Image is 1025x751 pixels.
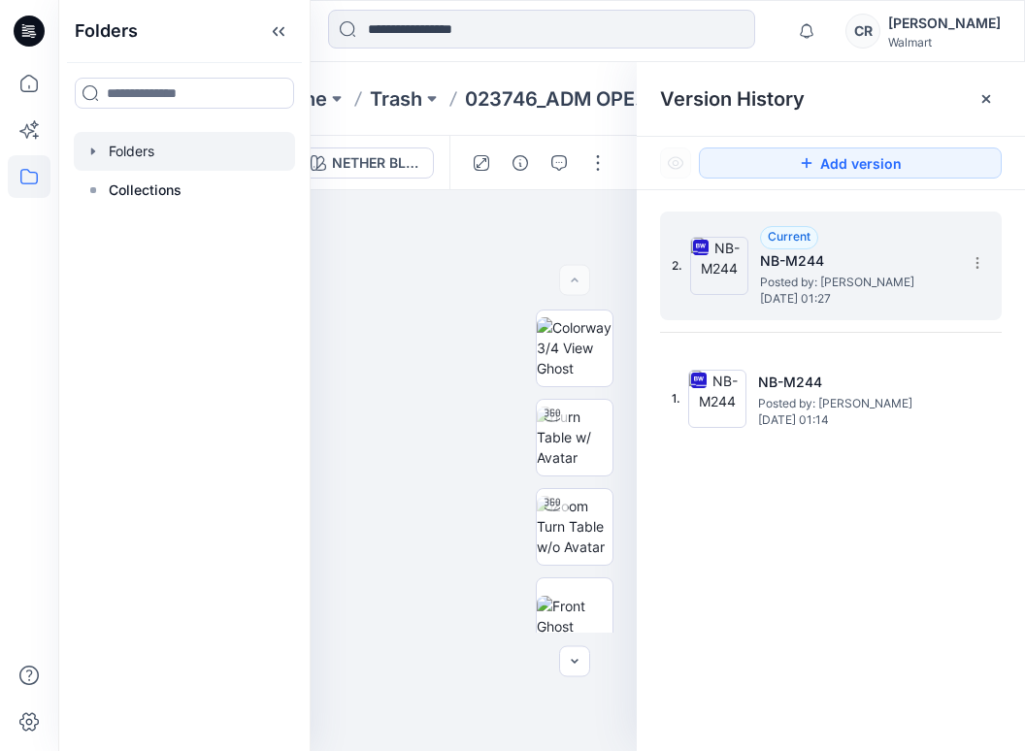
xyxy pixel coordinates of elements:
[660,87,805,111] span: Version History
[699,147,1002,179] button: Add version
[760,273,954,292] span: Posted by: Calvin Ryan
[109,179,182,202] p: Collections
[888,35,1001,49] div: Walmart
[690,237,748,295] img: NB-M244
[537,596,612,637] img: Front Ghost
[978,91,994,107] button: Close
[672,257,682,275] span: 2.
[537,407,612,468] img: Turn Table w/ Avatar
[465,85,657,113] p: 023746_ADM OPEN BACK ZIPPER FRONT ONE PIECE
[505,147,536,179] button: Details
[370,85,422,113] a: Trash
[537,317,612,378] img: Colorway 3/4 View Ghost
[298,147,434,179] button: NETHER BLUE
[758,394,952,413] span: Posted by: Calvin Ryan
[58,297,637,751] img: eyJhbGciOiJIUzI1NiIsImtpZCI6IjAiLCJzbHQiOiJzZXMiLCJ0eXAiOiJKV1QifQ.eyJkYXRhIjp7InR5cGUiOiJzdG9yYW...
[537,496,612,557] img: Zoom Turn Table w/o Avatar
[760,249,954,273] h5: NB-M244
[758,413,952,427] span: [DATE] 01:14
[672,390,680,408] span: 1.
[760,292,954,306] span: [DATE] 01:27
[888,12,1001,35] div: [PERSON_NAME]
[332,152,421,174] div: NETHER BLUE
[768,229,810,244] span: Current
[845,14,880,49] div: CR
[660,147,691,179] button: Show Hidden Versions
[758,371,952,394] h5: NB-M244
[688,370,746,428] img: NB-M244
